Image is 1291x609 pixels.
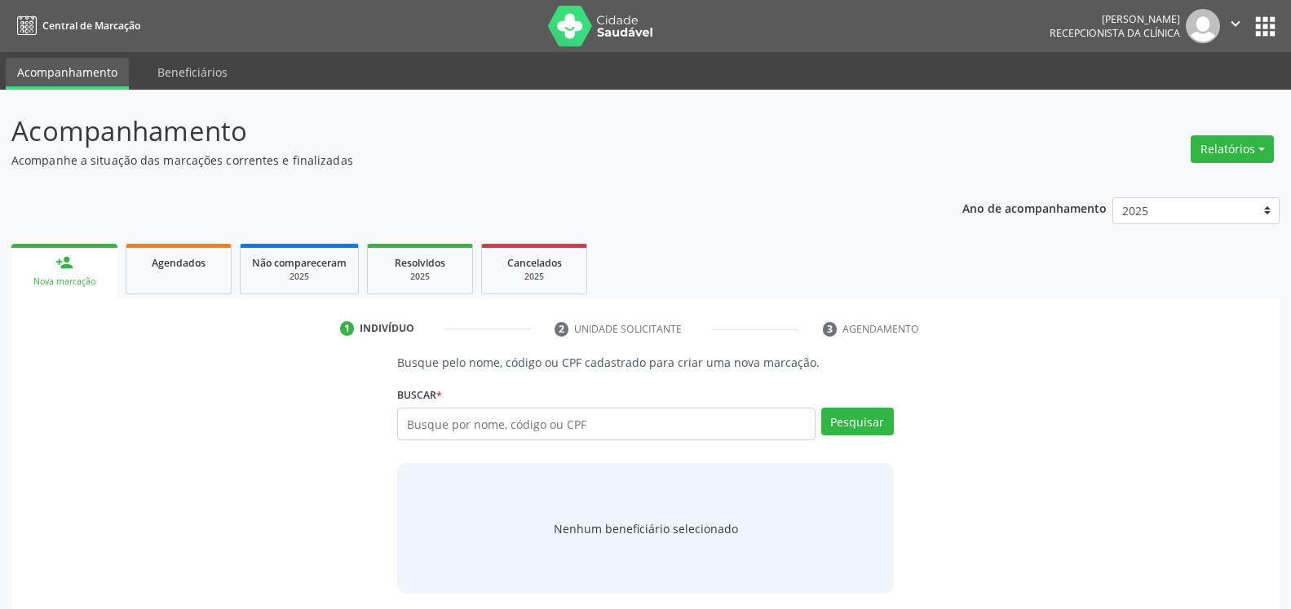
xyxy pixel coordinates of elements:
div: [PERSON_NAME] [1050,12,1180,26]
a: Acompanhamento [6,58,129,90]
p: Busque pelo nome, código ou CPF cadastrado para criar uma nova marcação. [397,354,893,371]
div: 2025 [252,271,347,283]
span: Resolvidos [395,256,445,270]
div: 2025 [379,271,461,283]
p: Acompanhe a situação das marcações correntes e finalizadas [11,152,900,169]
button: apps [1251,12,1280,41]
span: Agendados [152,256,206,270]
div: Nova marcação [23,276,106,288]
span: Central de Marcação [42,19,140,33]
button: Pesquisar [821,408,894,435]
span: Não compareceram [252,256,347,270]
a: Beneficiários [146,58,239,86]
p: Ano de acompanhamento [962,197,1107,218]
label: Buscar [397,382,442,408]
i:  [1227,15,1245,33]
p: Acompanhamento [11,111,900,152]
div: Indivíduo [360,321,414,336]
button:  [1220,9,1251,43]
span: Nenhum beneficiário selecionado [554,520,738,537]
span: Cancelados [507,256,562,270]
input: Busque por nome, código ou CPF [397,408,815,440]
div: 2025 [493,271,575,283]
img: img [1186,9,1220,43]
span: Recepcionista da clínica [1050,26,1180,40]
div: 1 [340,321,355,336]
a: Central de Marcação [11,12,140,39]
button: Relatórios [1191,135,1274,163]
div: person_add [55,254,73,271]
